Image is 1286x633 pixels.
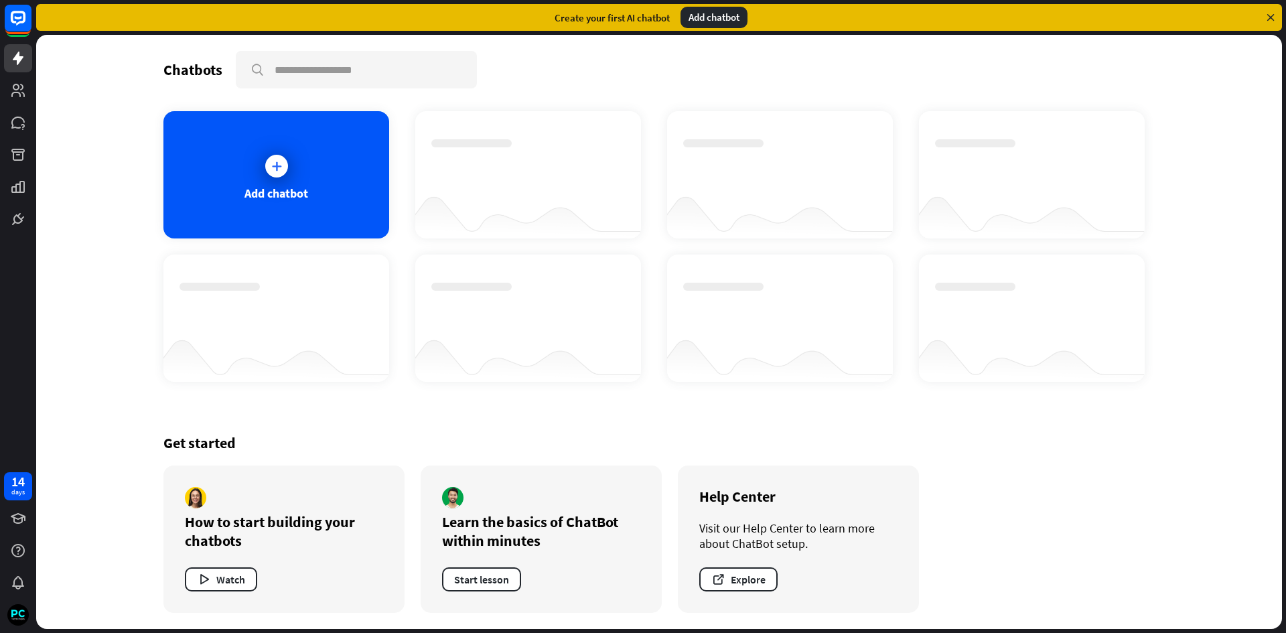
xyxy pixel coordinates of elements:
[4,472,32,500] a: 14 days
[442,567,521,591] button: Start lesson
[185,487,206,508] img: author
[11,5,51,46] button: Open LiveChat chat widget
[699,520,898,551] div: Visit our Help Center to learn more about ChatBot setup.
[442,487,463,508] img: author
[11,476,25,488] div: 14
[163,433,1155,452] div: Get started
[681,7,747,28] div: Add chatbot
[699,487,898,506] div: Help Center
[442,512,640,550] div: Learn the basics of ChatBot within minutes
[185,512,383,550] div: How to start building your chatbots
[163,60,222,79] div: Chatbots
[11,488,25,497] div: days
[555,11,670,24] div: Create your first AI chatbot
[244,186,308,201] div: Add chatbot
[699,567,778,591] button: Explore
[185,567,257,591] button: Watch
